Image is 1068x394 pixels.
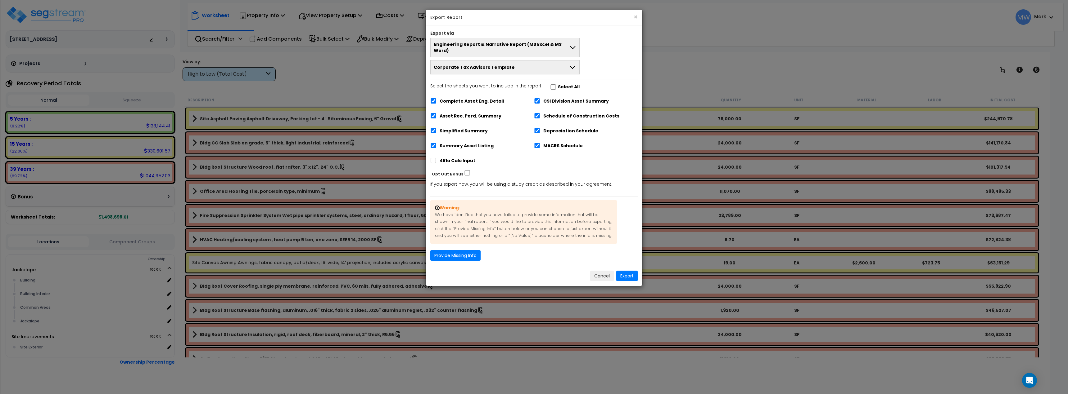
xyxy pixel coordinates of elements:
[558,83,580,91] label: Select All
[430,250,481,261] button: Provide Missing Info
[543,113,619,120] label: Schedule of Construction Costs
[435,205,460,211] strong: Warning:
[434,64,515,70] span: Corporate Tax Advisors Template
[543,127,598,135] label: Depreciation Schedule
[590,271,614,281] button: Cancel
[430,14,638,20] h5: Export Report
[440,157,475,164] label: 481a Calc Input
[440,142,494,149] label: Summary Asset Listing
[1022,373,1037,388] div: Open Intercom Messenger
[543,98,609,105] label: CSI Division Asset Summary
[430,82,542,90] p: Select the sheets you want to include in the report:
[616,271,638,281] button: Export
[432,170,463,178] label: Opt Out Bonus
[440,127,488,135] label: Simplified Summary
[435,206,440,210] img: warning-sign-svgrepo-com.svg
[440,98,504,105] label: Complete Asset Eng. Detail
[430,60,580,74] button: Corporate Tax Advisors Template
[430,181,638,188] p: If you export now, you will be using a study credit as described in your agreement.
[634,14,638,20] button: ×
[543,142,583,149] label: MACRS Schedule
[430,38,580,57] button: Engineering Report & Narrative Report (MS Excel & MS Word)
[550,84,556,90] input: Select the sheets you want to include in the report:Select All
[430,200,617,244] p: We have identified that you have failed to provide some information that will be shown in your fi...
[440,113,501,120] label: Asset Rec. Perd. Summary
[434,41,569,54] span: Engineering Report & Narrative Report (MS Excel & MS Word)
[430,30,454,36] label: Export via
